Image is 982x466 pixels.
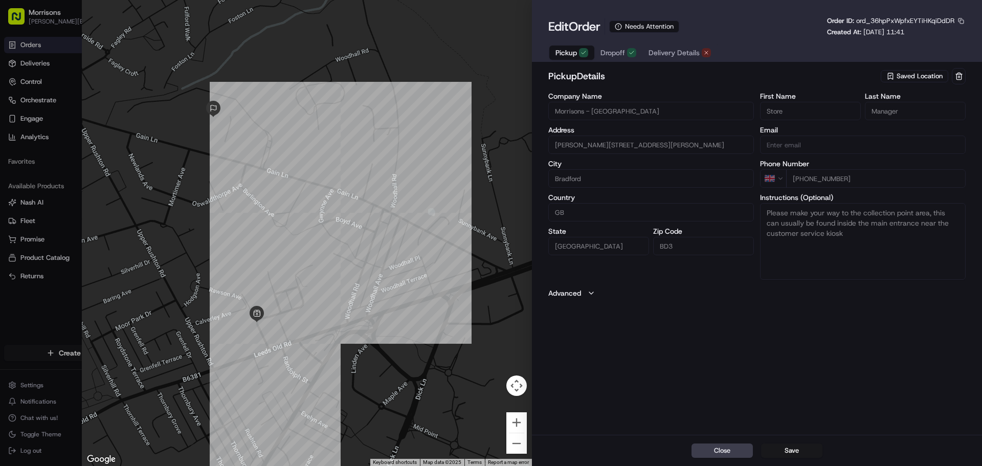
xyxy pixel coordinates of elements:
input: Enter company name [548,102,754,120]
span: Knowledge Base [20,148,78,159]
label: Email [760,126,966,134]
button: Close [691,443,753,458]
span: API Documentation [97,148,164,159]
a: Powered byPylon [72,173,124,181]
span: Dropoff [600,48,625,58]
input: Enter email [760,136,966,154]
a: 📗Knowledge Base [6,144,82,163]
label: Country [548,194,754,201]
img: Google [84,453,118,466]
a: Report a map error [488,459,529,465]
div: We're available if you need us! [35,108,129,116]
p: Created At: [827,28,904,37]
a: 💻API Documentation [82,144,168,163]
h1: Edit [548,18,600,35]
button: Start new chat [174,101,186,113]
button: Zoom in [506,412,527,433]
button: Saved Location [881,69,950,83]
input: Enter city [548,169,754,188]
span: [DATE] 11:41 [863,28,904,36]
input: Enter phone number [786,169,966,188]
span: Pylon [102,173,124,181]
button: Zoom out [506,433,527,454]
input: Enter first name [760,102,861,120]
div: Needs Attention [609,20,679,33]
input: Rushton Ave, Bradford, England BD3, GB [548,136,754,154]
img: 1736555255976-a54dd68f-1ca7-489b-9aae-adbdc363a1c4 [10,98,29,116]
label: Phone Number [760,160,966,167]
p: Welcome 👋 [10,41,186,57]
button: Advanced [548,288,966,298]
label: Last Name [865,93,966,100]
button: Keyboard shortcuts [373,459,417,466]
span: Order [569,18,600,35]
span: Saved Location [897,72,943,81]
label: First Name [760,93,861,100]
label: Company Name [548,93,754,100]
span: Map data ©2025 [423,459,461,465]
input: Enter country [548,203,754,221]
div: 📗 [10,149,18,158]
label: Address [548,126,754,134]
input: Enter zip code [653,237,754,255]
span: Delivery Details [649,48,700,58]
span: ord_36hpPxWpfxEYTiHKqiDdDR [856,16,954,25]
button: Save [761,443,822,458]
textarea: Please make your way to the collection point area, this can usually be found inside the main entr... [760,203,966,280]
label: Instructions (Optional) [760,194,966,201]
input: Enter state [548,237,649,255]
label: Advanced [548,288,581,298]
input: Got a question? Start typing here... [27,66,184,77]
a: Open this area in Google Maps (opens a new window) [84,453,118,466]
div: 💻 [86,149,95,158]
a: Terms (opens in new tab) [467,459,482,465]
label: City [548,160,754,167]
label: Zip Code [653,228,754,235]
label: State [548,228,649,235]
span: Pickup [555,48,577,58]
p: Order ID: [827,16,954,26]
h2: pickup Details [548,69,879,83]
input: Enter last name [865,102,966,120]
div: Start new chat [35,98,168,108]
img: Nash [10,10,31,31]
button: Map camera controls [506,375,527,396]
